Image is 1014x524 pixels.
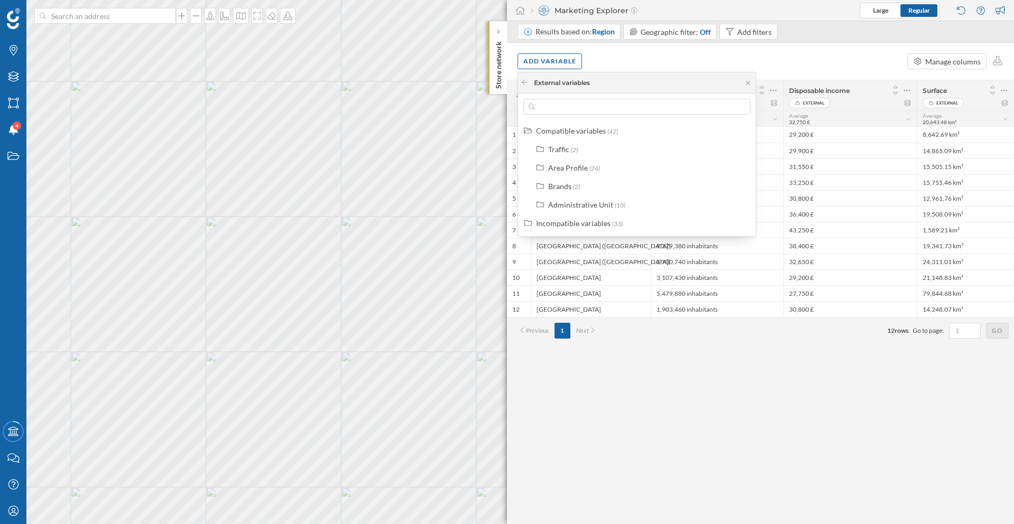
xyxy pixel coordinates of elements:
span: 2 [512,147,516,155]
span: 32,750 £ [789,119,810,125]
img: explorer.svg [539,5,549,16]
span: 7 [512,226,516,235]
div: 12,961.76 km² [917,190,1014,206]
span: (24) [589,164,600,172]
div: Area Profile [548,163,588,172]
span: 4 [15,120,18,131]
div: Brands [548,182,571,191]
div: 38,400 £ [783,238,917,254]
span: 5 [512,194,516,203]
span: External [803,98,824,108]
div: 5,700,740 inhabitants [651,254,783,269]
span: Average [923,113,942,119]
div: Administrative Unit [548,200,613,209]
div: 5,479,880 inhabitants [651,285,783,301]
span: # [512,91,525,100]
div: Off [700,26,711,38]
p: Store network [493,37,504,89]
div: 29,900 £ [783,143,917,158]
div: Manage columns [925,56,981,67]
span: (42) [607,127,618,135]
span: (10) [615,201,625,209]
div: [GEOGRAPHIC_DATA] [531,301,651,317]
div: 32,650 £ [783,254,917,269]
span: 9 [512,258,516,266]
div: 36,400 £ [783,206,917,222]
div: 30,800 £ [783,301,917,317]
span: Average [789,113,808,119]
span: External [936,98,958,108]
span: 4 [512,179,516,187]
div: Results based on: [536,26,615,37]
div: Compatible variables [536,126,606,135]
div: 24,311.01 km² [917,254,1014,269]
div: 19,508.09 km² [917,206,1014,222]
span: Large [873,6,888,14]
span: (2) [571,146,578,154]
div: 43,250 £ [783,222,917,238]
span: Disposable income [789,87,850,95]
div: [GEOGRAPHIC_DATA] [531,285,651,301]
span: Go to page: [913,326,944,335]
div: 19,341.73 km² [917,238,1014,254]
span: 11 [512,289,520,298]
span: rows [895,326,908,334]
div: 14,248.07 km² [917,301,1014,317]
span: 3 [512,163,516,171]
span: (2) [573,183,580,191]
span: Geographic filter: [641,27,698,36]
div: 27,750 £ [783,285,917,301]
div: [GEOGRAPHIC_DATA] ([GEOGRAPHIC_DATA]) [531,238,651,254]
span: Region [592,27,615,36]
div: 1,903,460 inhabitants [651,301,783,317]
div: 29,200 £ [783,269,917,285]
div: 14,865.09 km² [917,143,1014,158]
div: [GEOGRAPHIC_DATA] ([GEOGRAPHIC_DATA]) [531,254,651,269]
div: Traffic [548,145,569,154]
div: 8,642.69 km² [917,127,1014,143]
div: 33,250 £ [783,174,917,190]
input: 1 [952,325,978,336]
span: (33) [612,220,623,228]
div: 15,755.46 km² [917,174,1014,190]
div: External variables [534,78,590,88]
div: 30,800 £ [783,190,917,206]
div: Incompatible variables [536,219,611,228]
div: Marketing Explorer [531,5,637,16]
div: Add filters [737,26,772,38]
span: . [908,326,910,334]
span: 8 [512,242,516,250]
span: 12 [512,305,520,314]
span: Support [22,7,60,17]
div: 79,844.68 km² [917,285,1014,301]
span: 10 [512,274,520,282]
div: 9,279,380 inhabitants [651,238,783,254]
span: Surface [923,87,947,95]
div: 31,550 £ [783,158,917,174]
span: 6 [512,210,516,219]
div: 29,200 £ [783,127,917,143]
div: 1,589.21 km² [917,222,1014,238]
span: 20,643.48 km² [923,119,956,125]
span: Regular [908,6,930,14]
span: 12 [887,326,895,334]
span: 1 [512,130,516,139]
img: Geoblink Logo [7,8,20,29]
div: 3,107,430 inhabitants [651,269,783,285]
div: 21,148.83 km² [917,269,1014,285]
div: 15,505.15 km² [917,158,1014,174]
div: [GEOGRAPHIC_DATA] [531,269,651,285]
